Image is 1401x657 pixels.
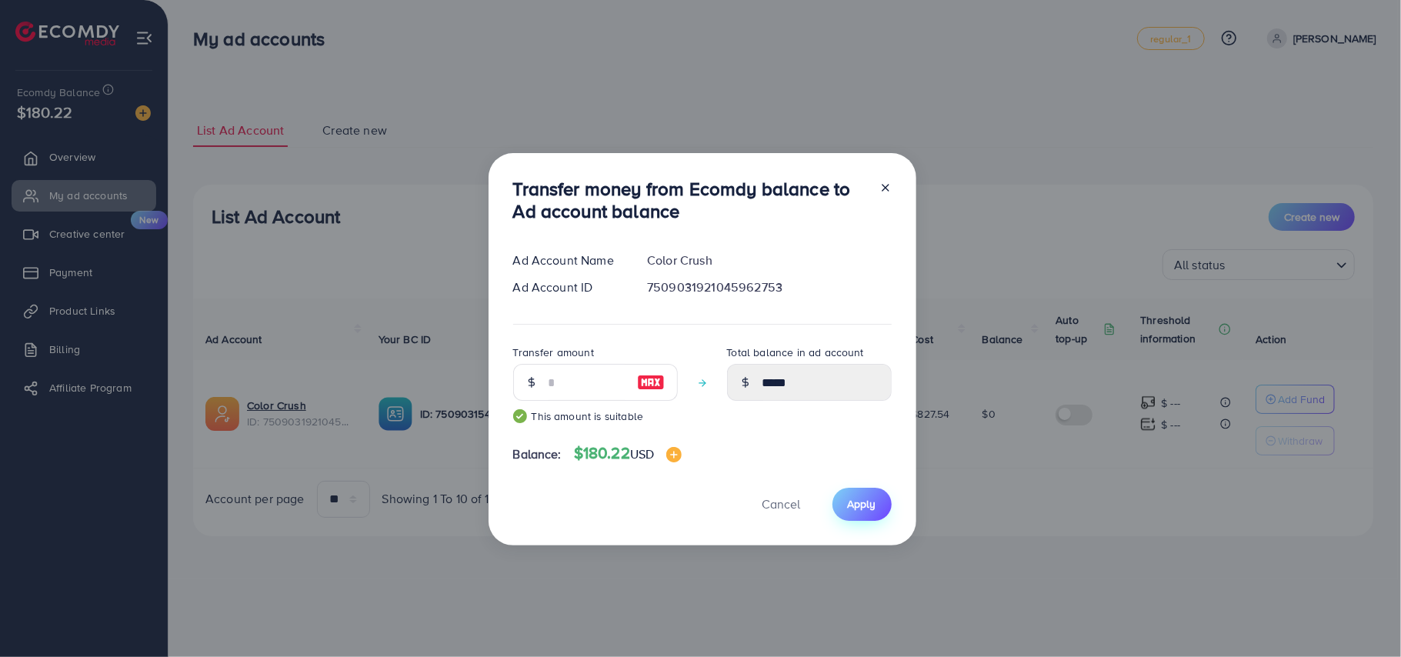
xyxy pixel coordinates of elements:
[832,488,892,521] button: Apply
[666,447,682,462] img: image
[501,278,635,296] div: Ad Account ID
[635,278,903,296] div: 7509031921045962753
[501,252,635,269] div: Ad Account Name
[630,445,654,462] span: USD
[513,409,527,423] img: guide
[513,445,562,463] span: Balance:
[513,178,867,222] h3: Transfer money from Ecomdy balance to Ad account balance
[637,373,665,392] img: image
[513,345,594,360] label: Transfer amount
[574,444,682,463] h4: $180.22
[1336,588,1389,645] iframe: Chat
[848,496,876,512] span: Apply
[743,488,820,521] button: Cancel
[727,345,864,360] label: Total balance in ad account
[762,495,801,512] span: Cancel
[513,409,678,424] small: This amount is suitable
[635,252,903,269] div: Color Crush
